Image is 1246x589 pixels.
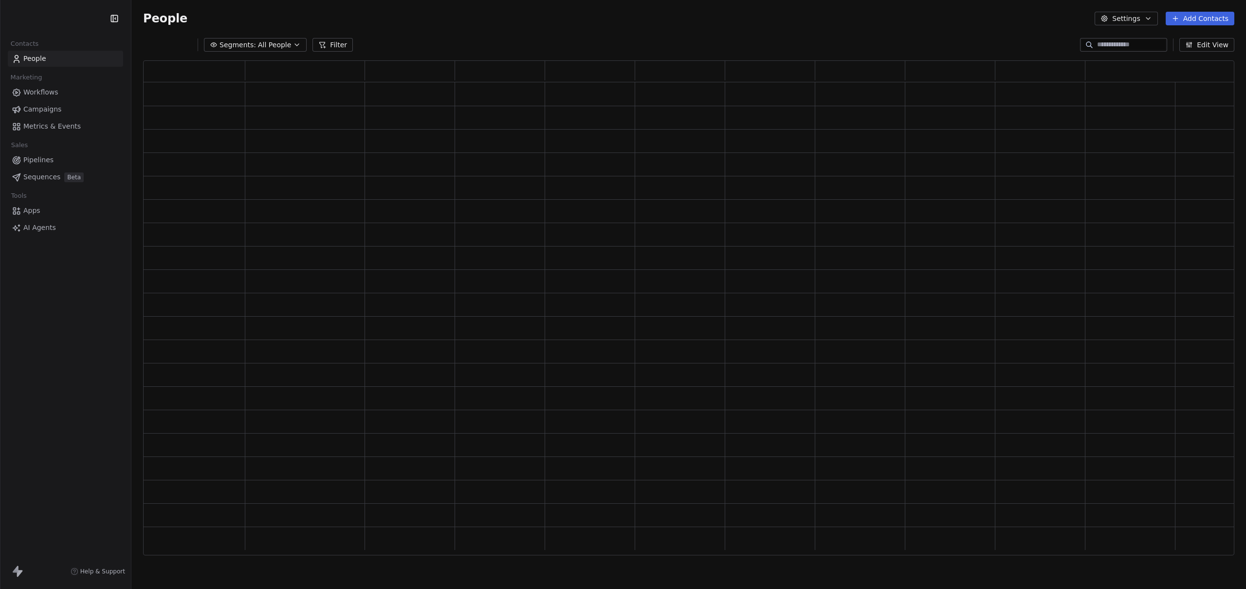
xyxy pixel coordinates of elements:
span: People [23,54,46,64]
span: AI Agents [23,223,56,233]
span: Metrics & Events [23,121,81,132]
span: Marketing [6,70,46,85]
span: Help & Support [80,568,125,575]
span: Campaigns [23,104,61,114]
span: Contacts [6,37,43,51]
a: Metrics & Events [8,118,123,134]
a: Apps [8,203,123,219]
span: All People [258,40,291,50]
a: Campaigns [8,101,123,117]
button: Settings [1095,12,1157,25]
a: Workflows [8,84,123,100]
span: Apps [23,206,40,216]
a: Pipelines [8,152,123,168]
span: Tools [7,189,31,203]
a: People [8,51,123,67]
a: SequencesBeta [8,169,123,185]
span: Segments: [220,40,256,50]
span: Beta [64,172,84,182]
span: Workflows [23,87,58,97]
span: People [143,11,187,26]
div: grid [144,82,1235,556]
button: Add Contacts [1166,12,1234,25]
button: Edit View [1179,38,1234,52]
a: Help & Support [71,568,125,575]
span: Pipelines [23,155,54,165]
span: Sequences [23,172,60,182]
span: Sales [7,138,32,152]
button: Filter [312,38,353,52]
a: AI Agents [8,220,123,236]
